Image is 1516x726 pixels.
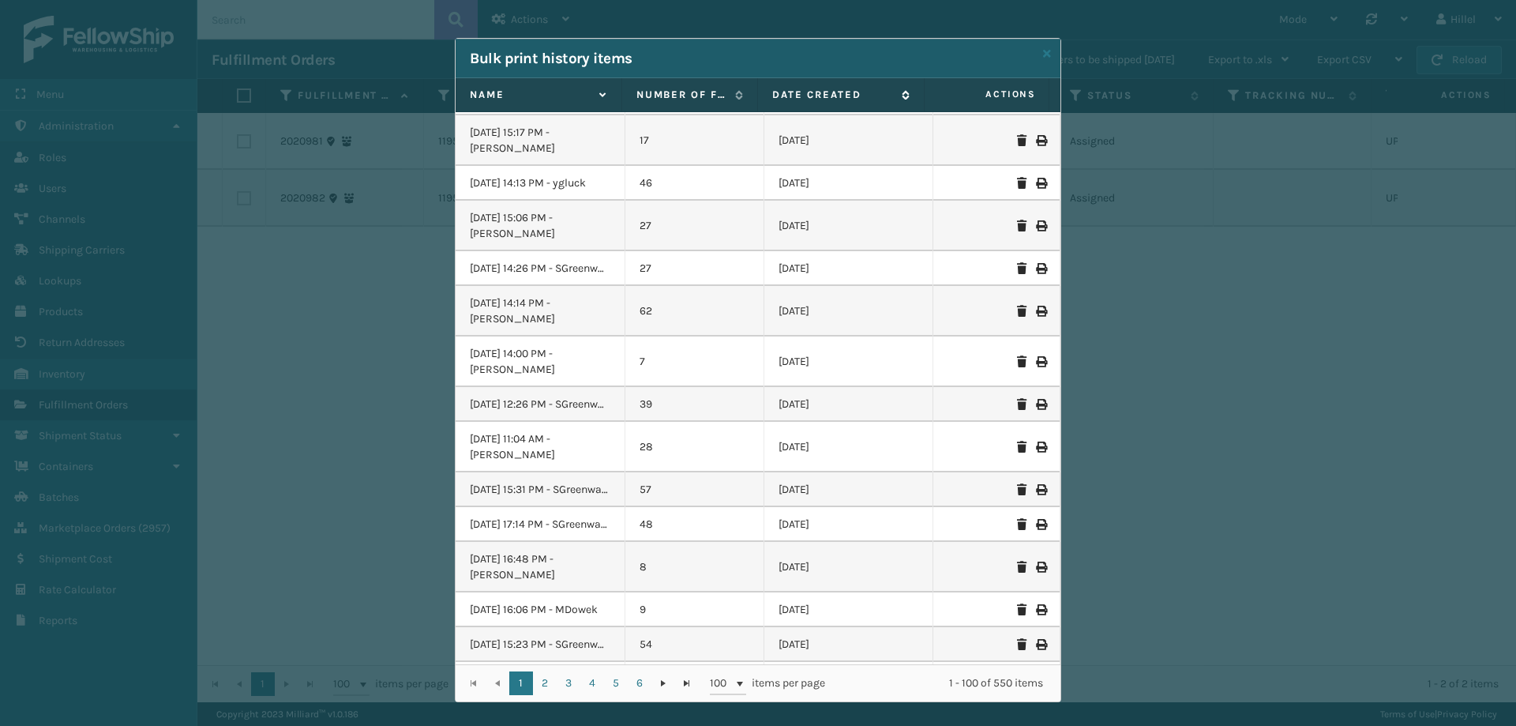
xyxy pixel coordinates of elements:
[1036,639,1045,650] i: Print Bulk History
[764,166,934,201] td: [DATE]
[470,295,610,327] p: [DATE] 14:14 PM - [PERSON_NAME]
[625,627,764,662] td: 54
[470,517,610,532] p: [DATE] 17:14 PM - SGreenwald
[1036,263,1045,274] i: Print Bulk History
[1036,519,1045,530] i: Print Bulk History
[580,671,604,695] a: 4
[625,251,764,286] td: 27
[470,261,610,276] p: [DATE] 14:26 PM - SGreenwald
[625,286,764,337] td: 62
[1036,562,1045,573] i: Print Bulk History
[1017,484,1026,495] i: Delete
[625,422,764,472] td: 28
[764,627,934,662] td: [DATE]
[764,472,934,507] td: [DATE]
[1036,306,1045,317] i: Print Bulk History
[710,671,825,695] span: items per page
[470,346,610,378] p: [DATE] 14:00 PM - [PERSON_NAME]
[675,671,699,695] a: Go to the last page
[1036,399,1045,410] i: Print Bulk History
[625,387,764,422] td: 39
[764,662,934,697] td: [DATE]
[764,286,934,337] td: [DATE]
[470,175,610,191] p: [DATE] 14:13 PM - ygluck
[1036,442,1045,453] i: Print Bulk History
[470,125,610,156] p: [DATE] 15:17 PM - [PERSON_NAME]
[470,431,610,463] p: [DATE] 11:04 AM - [PERSON_NAME]
[470,397,610,412] p: [DATE] 12:26 PM - SGreenwald
[636,88,728,102] label: Number of Fulfillment Orders.
[772,88,894,102] label: Date created
[625,337,764,387] td: 7
[625,662,764,697] td: 12
[557,671,580,695] a: 3
[681,677,693,690] span: Go to the last page
[1017,135,1026,146] i: Delete
[1017,220,1026,231] i: Delete
[604,671,628,695] a: 5
[764,201,934,251] td: [DATE]
[1036,484,1045,495] i: Print Bulk History
[764,337,934,387] td: [DATE]
[657,677,670,690] span: Go to the next page
[470,88,591,102] label: Name
[470,49,632,68] h2: Bulk print history items
[764,251,934,286] td: [DATE]
[1036,220,1045,231] i: Print Bulk History
[1017,604,1026,615] i: Delete
[1036,356,1045,367] i: Print Bulk History
[625,166,764,201] td: 46
[625,115,764,166] td: 17
[628,671,651,695] a: 6
[509,671,533,695] a: 1
[625,542,764,592] td: 8
[1036,135,1045,146] i: Print Bulk History
[1017,263,1026,274] i: Delete
[764,507,934,542] td: [DATE]
[1036,604,1045,615] i: Print Bulk History
[1036,178,1045,189] i: Print Bulk History
[764,422,934,472] td: [DATE]
[1017,306,1026,317] i: Delete
[764,387,934,422] td: [DATE]
[625,472,764,507] td: 57
[470,482,610,498] p: [DATE] 15:31 PM - SGreenwald
[470,602,610,618] p: [DATE] 16:06 PM - MDowek
[470,637,610,653] p: [DATE] 15:23 PM - SGreenwald
[847,675,1043,691] div: 1 - 100 of 550 items
[470,210,610,242] p: [DATE] 15:06 PM - [PERSON_NAME]
[1017,519,1026,530] i: Delete
[1017,442,1026,453] i: Delete
[1017,562,1026,573] i: Delete
[533,671,557,695] a: 2
[710,675,734,691] span: 100
[470,551,610,583] p: [DATE] 16:48 PM - [PERSON_NAME]
[625,592,764,627] td: 9
[625,507,764,542] td: 48
[764,592,934,627] td: [DATE]
[764,115,934,166] td: [DATE]
[625,201,764,251] td: 27
[764,542,934,592] td: [DATE]
[1017,639,1026,650] i: Delete
[929,81,1045,107] span: Actions
[1017,356,1026,367] i: Delete
[651,671,675,695] a: Go to the next page
[1017,399,1026,410] i: Delete
[1017,178,1026,189] i: Delete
